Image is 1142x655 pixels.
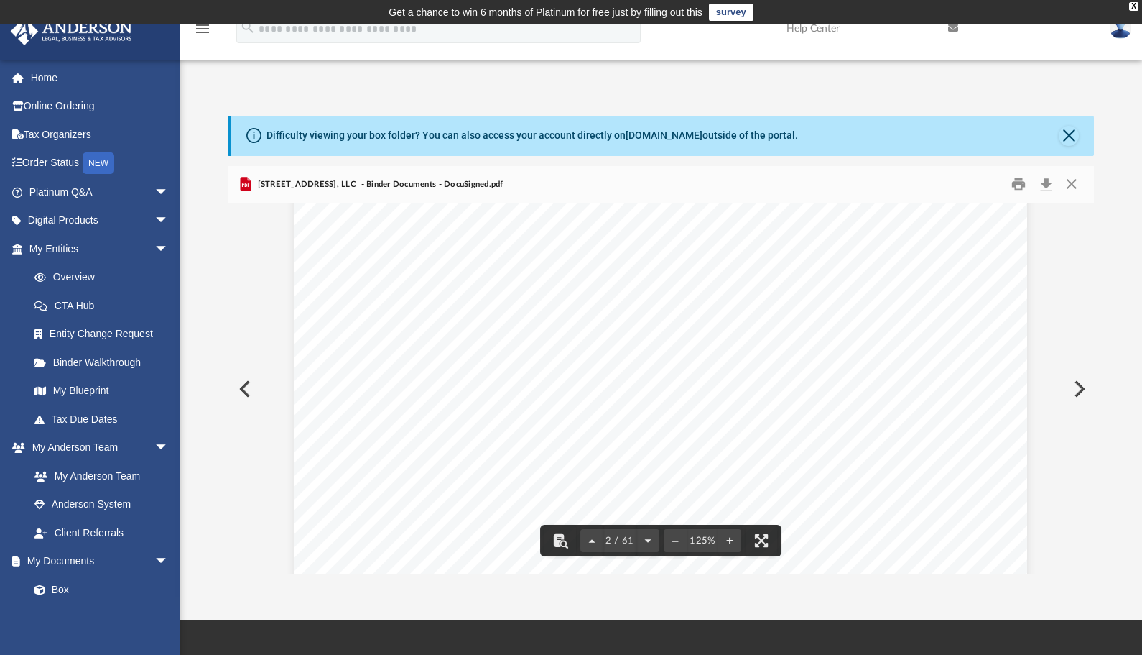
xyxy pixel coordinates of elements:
span: arrow_drop_down [154,547,183,577]
a: Tax Organizers [10,120,190,149]
span: Member [387,400,432,413]
a: Entity Change Request [20,320,190,349]
span: arrow_drop_down [154,434,183,463]
a: Online Ordering [10,92,190,121]
a: CTA Hub [20,291,190,320]
div: File preview [228,203,1094,574]
span: [US_STATE] [570,229,641,242]
div: Difficulty viewing your box folder? You can also access your account directly on outside of the p... [266,128,798,143]
div: Document Viewer [228,203,1094,574]
span: Tax Year End: [387,557,465,570]
button: Next File [1062,369,1094,409]
span: Ownership [737,400,794,413]
span: Ownership and Management Information [387,365,687,382]
span: Date of Formation: [387,259,488,272]
button: Close [1059,126,1079,146]
button: Previous File [228,369,259,409]
div: NEW [83,152,114,174]
a: My Anderson Teamarrow_drop_down [10,434,183,462]
a: [DOMAIN_NAME] [626,129,702,141]
button: Print [1005,173,1034,196]
a: menu [194,27,211,37]
button: Zoom in [718,525,741,556]
div: Preview [228,166,1094,575]
span: - [583,497,588,510]
a: Digital Productsarrow_drop_down [10,206,190,235]
a: My Anderson Team [20,462,176,490]
span: [PERSON_NAME] [570,320,669,333]
span: Business Address: [387,289,483,302]
span: 2890375 [588,497,634,510]
i: search [240,19,256,35]
span: Formation Information [436,195,604,211]
span: EIN #: [387,497,422,510]
button: Previous page [580,525,603,556]
span: (s) [432,400,445,413]
span: [STREET_ADDRESS] [570,335,689,348]
span: [DATE] [570,557,608,570]
a: Tax Due Dates [20,405,190,434]
a: survey [709,4,753,21]
span: [STREET_ADDRESS] [GEOGRAPHIC_DATA], WY 82001 [570,289,883,302]
span: [DATE] [570,259,608,272]
img: User Pic [1110,18,1131,39]
a: Order StatusNEW [10,149,190,178]
span: State of Formation: [387,229,489,242]
button: Close [1059,173,1085,196]
span: arrow_drop_down [154,178,183,207]
a: My Entitiesarrow_drop_down [10,234,190,263]
span: arrow_drop_down [154,206,183,236]
span: Registered Agents [625,320,721,333]
a: Binder Walkthrough [20,348,190,377]
button: Enter fullscreen [746,525,777,556]
a: My Blueprint [20,377,183,406]
img: Anderson Advisors Platinum Portal [6,17,136,45]
span: Entity [387,195,432,211]
span: 86 [570,497,583,510]
span: [STREET_ADDRESS], LLC - Binder Documents - DocuSigned.pdf [254,178,503,191]
button: Next page [636,525,659,556]
a: Box [20,575,176,604]
i: menu [194,20,211,37]
a: Home [10,63,190,92]
a: Platinum Q&Aarrow_drop_down [10,178,190,206]
span: Entity Tax Information [387,463,555,480]
button: Toggle findbar [544,525,576,556]
button: Zoom out [664,525,687,556]
a: Overview [20,263,190,292]
span: JAT Properties, LLC [387,432,498,445]
span: arrow_drop_down [154,234,183,264]
button: Download [1033,173,1059,196]
a: My Documentsarrow_drop_down [10,547,183,576]
div: close [1129,2,1138,11]
span: Registered Agent: [387,320,482,333]
span: 100% [738,432,769,445]
div: Get a chance to win 6 months of Platinum for free just by filling out this [389,4,702,21]
div: Current zoom level [687,536,718,546]
span: Tax Status: [387,527,447,540]
span: 2 / 61 [603,536,636,546]
a: Client Referrals [20,518,183,547]
a: Meeting Minutes [20,604,183,633]
a: Anderson System [20,490,183,519]
button: 2 / 61 [603,525,636,556]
